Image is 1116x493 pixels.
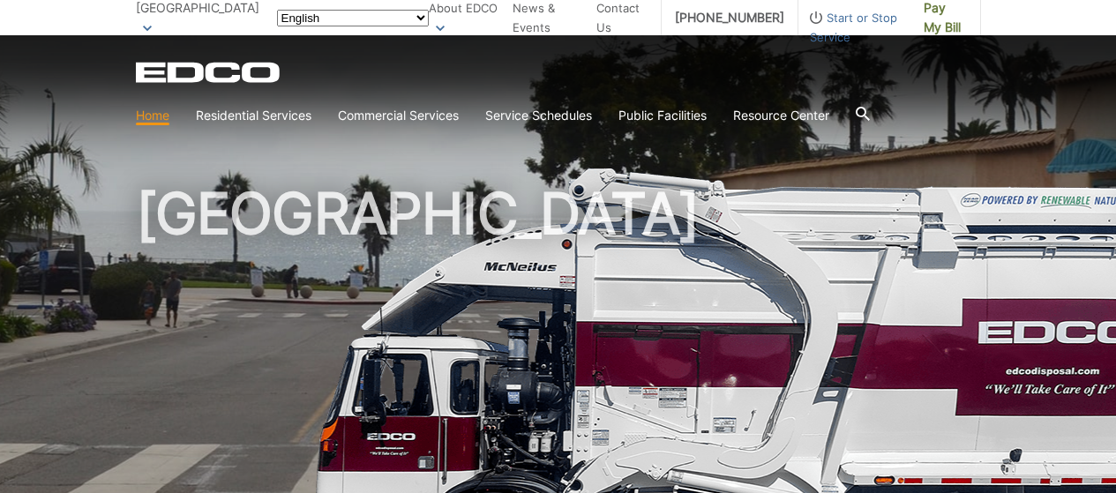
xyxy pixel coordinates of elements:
[733,106,829,125] a: Resource Center
[277,10,429,26] select: Select a language
[338,106,459,125] a: Commercial Services
[196,106,311,125] a: Residential Services
[618,106,707,125] a: Public Facilities
[485,106,592,125] a: Service Schedules
[136,106,169,125] a: Home
[136,62,282,83] a: EDCD logo. Return to the homepage.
